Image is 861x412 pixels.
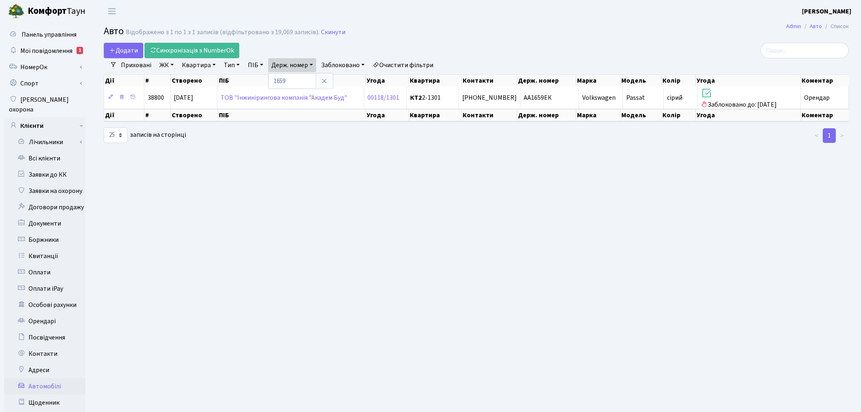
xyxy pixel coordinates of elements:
[4,346,85,362] a: Контакти
[9,134,85,150] a: Лічильники
[462,75,517,86] th: Контакти
[576,75,621,86] th: Марка
[823,128,836,143] a: 1
[8,3,24,20] img: logo.png
[621,109,662,121] th: Модель
[701,87,797,109] span: Заблоковано до: [DATE]
[321,28,345,36] a: Скинути
[4,118,85,134] a: Клієнти
[4,26,85,43] a: Панель управління
[245,58,267,72] a: ПІБ
[318,58,368,72] a: Заблоковано
[4,264,85,281] a: Оплати
[104,127,186,143] label: записів на сторінці
[410,93,422,102] b: КТ2
[662,109,696,121] th: Колір
[4,59,85,75] a: НомерОк
[4,199,85,215] a: Договори продажу
[4,75,85,92] a: Спорт
[4,297,85,313] a: Особові рахунки
[582,93,616,102] span: Volkswagen
[174,93,193,102] span: [DATE]
[517,109,576,121] th: Держ. номер
[366,109,409,121] th: Угода
[102,4,122,18] button: Переключити навігацію
[696,75,801,86] th: Угода
[786,22,801,31] a: Admin
[221,58,243,72] a: Тип
[126,28,319,36] div: Відображено з 1 по 1 з 1 записів (відфільтровано з 19,069 записів).
[4,215,85,232] a: Документи
[4,150,85,167] a: Всі клієнти
[171,109,218,121] th: Створено
[524,93,552,102] span: АА1659ЕК
[409,75,462,86] th: Квартира
[667,93,682,102] span: сірий
[144,43,239,58] a: Синхронізація з NumberOk
[171,75,218,86] th: Створено
[621,75,662,86] th: Модель
[104,109,144,121] th: Дії
[801,109,849,121] th: Коментар
[802,7,851,16] a: [PERSON_NAME]
[28,4,85,18] span: Таун
[369,58,437,72] a: Очистити фільтри
[4,394,85,411] a: Щоденник
[144,75,170,86] th: #
[104,24,124,38] span: Авто
[801,75,849,86] th: Коментар
[104,43,143,58] a: Додати
[4,43,85,59] a: Мої повідомлення1
[218,109,366,121] th: ПІБ
[104,127,127,143] select: записів на сторінці
[4,183,85,199] a: Заявки на охорону
[760,43,849,58] input: Пошук...
[22,30,76,39] span: Панель управління
[409,109,462,121] th: Квартира
[366,75,409,86] th: Угода
[4,167,85,183] a: Заявки до КК
[774,18,861,35] nav: breadcrumb
[268,58,316,72] a: Держ. номер
[462,93,517,102] span: [PHONE_NUMBER]
[626,93,645,102] span: Passat
[576,109,621,121] th: Марка
[367,93,399,102] a: 00118/1301
[156,58,177,72] a: ЖК
[4,92,85,118] a: [PERSON_NAME] охорона
[4,313,85,329] a: Орендарі
[4,281,85,297] a: Оплати iPay
[822,22,849,31] li: Список
[4,232,85,248] a: Боржники
[20,46,72,55] span: Мої повідомлення
[462,109,517,121] th: Контакти
[144,109,170,121] th: #
[804,93,830,102] span: Орендар
[410,94,455,101] span: 2-1301
[810,22,822,31] a: Авто
[104,75,144,86] th: Дії
[221,93,347,102] a: ТОВ "Інжинірингова компанія "Академ Буд"
[148,93,164,102] span: 38800
[118,58,155,72] a: Приховані
[4,362,85,378] a: Адреси
[4,329,85,346] a: Посвідчення
[517,75,576,86] th: Держ. номер
[109,46,138,55] span: Додати
[4,378,85,394] a: Автомобілі
[179,58,219,72] a: Квартира
[4,248,85,264] a: Квитанції
[218,75,366,86] th: ПІБ
[28,4,67,18] b: Комфорт
[662,75,696,86] th: Колір
[696,109,801,121] th: Угода
[76,47,83,54] div: 1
